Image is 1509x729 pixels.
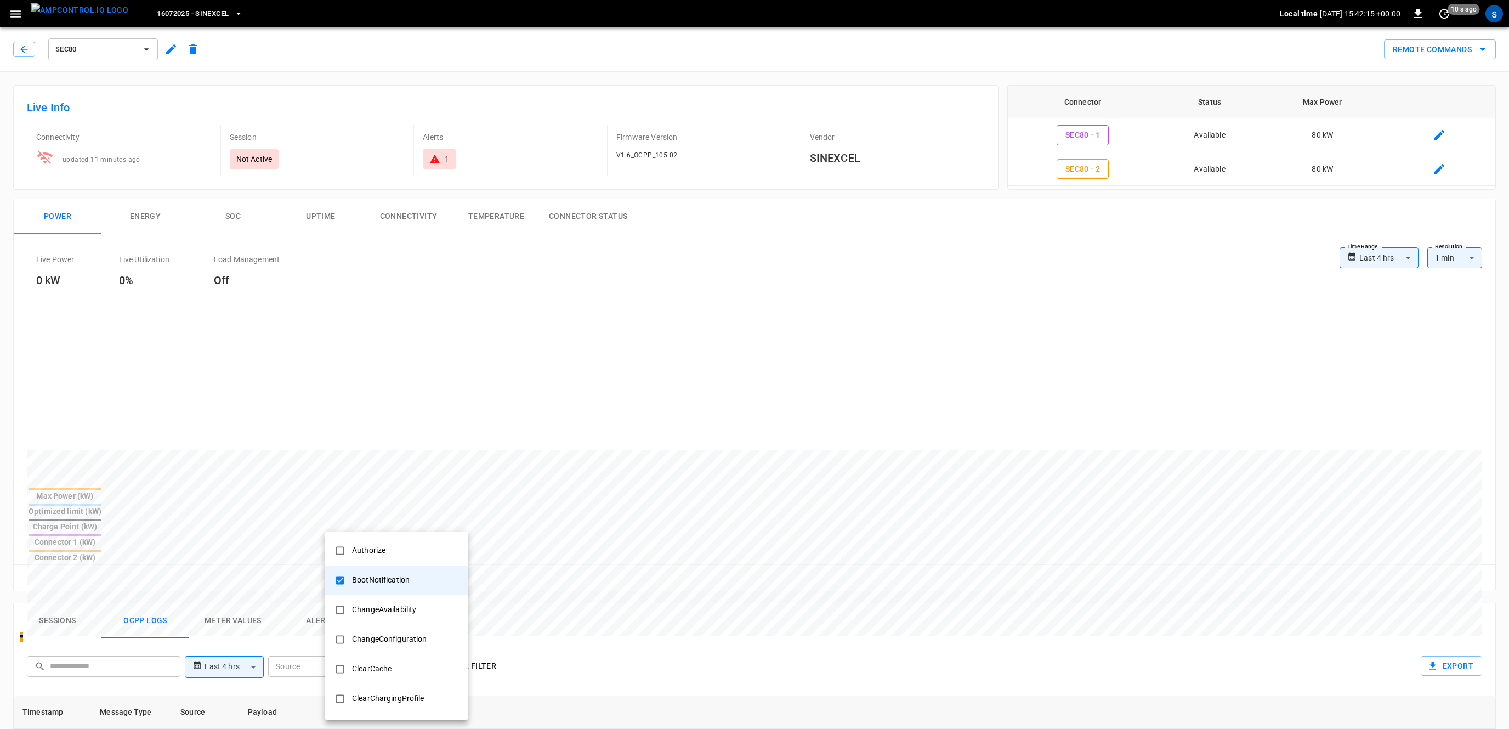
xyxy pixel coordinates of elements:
div: ClearChargingProfile [345,688,431,709]
div: Authorize [345,540,392,561]
div: BootNotification [345,570,416,590]
div: ClearCache [345,659,398,679]
div: ChangeConfiguration [345,629,434,649]
div: ChangeAvailability [345,600,423,620]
